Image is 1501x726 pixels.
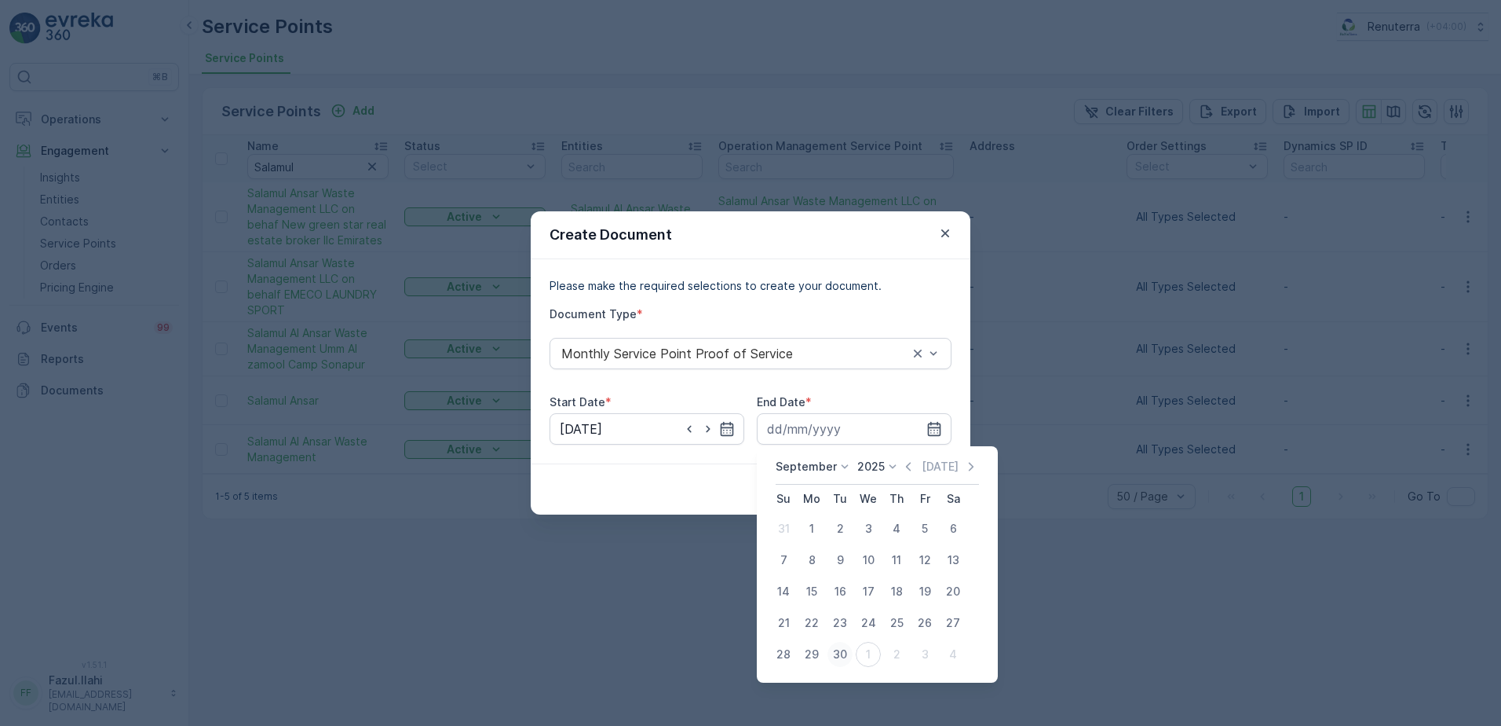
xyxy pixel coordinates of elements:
[771,610,796,636] div: 21
[884,610,909,636] div: 25
[939,485,967,513] th: Saturday
[550,224,672,246] p: Create Document
[827,516,853,541] div: 2
[771,548,796,573] div: 7
[827,642,853,667] div: 30
[550,413,744,445] input: dd/mm/yyyy
[912,579,937,604] div: 19
[771,642,796,667] div: 28
[550,395,605,409] label: Start Date
[757,413,951,445] input: dd/mm/yyyy
[940,642,966,667] div: 4
[882,485,911,513] th: Thursday
[798,485,826,513] th: Monday
[912,610,937,636] div: 26
[912,548,937,573] div: 12
[826,485,854,513] th: Tuesday
[799,516,824,541] div: 1
[771,516,796,541] div: 31
[550,307,637,321] label: Document Type
[799,610,824,636] div: 22
[757,395,805,409] label: End Date
[884,642,909,667] div: 2
[799,642,824,667] div: 29
[827,548,853,573] div: 9
[856,642,881,667] div: 1
[856,548,881,573] div: 10
[856,610,881,636] div: 24
[884,548,909,573] div: 11
[911,485,939,513] th: Friday
[857,459,885,475] p: 2025
[856,579,881,604] div: 17
[799,548,824,573] div: 8
[769,485,798,513] th: Sunday
[827,579,853,604] div: 16
[854,485,882,513] th: Wednesday
[884,579,909,604] div: 18
[827,610,853,636] div: 23
[940,548,966,573] div: 13
[799,579,824,604] div: 15
[771,579,796,604] div: 14
[912,642,937,667] div: 3
[912,516,937,541] div: 5
[940,579,966,604] div: 20
[940,610,966,636] div: 27
[940,516,966,541] div: 6
[922,459,959,475] p: [DATE]
[856,516,881,541] div: 3
[776,459,837,475] p: September
[884,516,909,541] div: 4
[550,278,951,294] p: Please make the required selections to create your document.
